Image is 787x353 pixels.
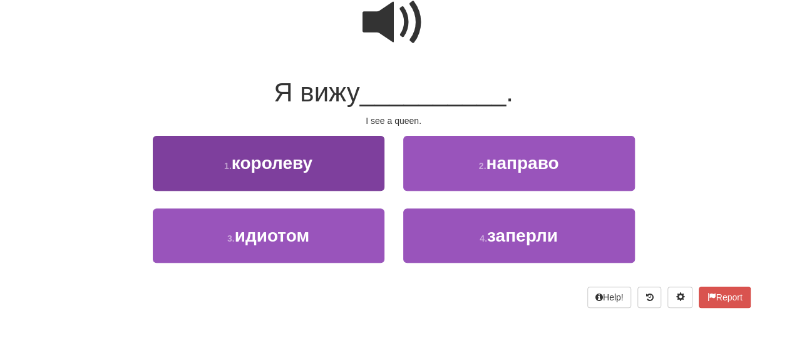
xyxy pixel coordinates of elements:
[153,208,384,263] button: 3.идиотом
[587,287,632,308] button: Help!
[360,78,507,107] span: __________
[487,226,558,245] span: заперли
[486,153,558,173] span: направо
[227,233,235,243] small: 3 .
[506,78,513,107] span: .
[153,136,384,190] button: 1.королеву
[274,78,359,107] span: Я вижу
[37,115,751,127] div: I see a queen.
[480,233,487,243] small: 4 .
[224,161,232,171] small: 1 .
[403,208,635,263] button: 4.заперли
[235,226,309,245] span: идиотом
[232,153,312,173] span: королеву
[637,287,661,308] button: Round history (alt+y)
[403,136,635,190] button: 2.направо
[479,161,486,171] small: 2 .
[699,287,750,308] button: Report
